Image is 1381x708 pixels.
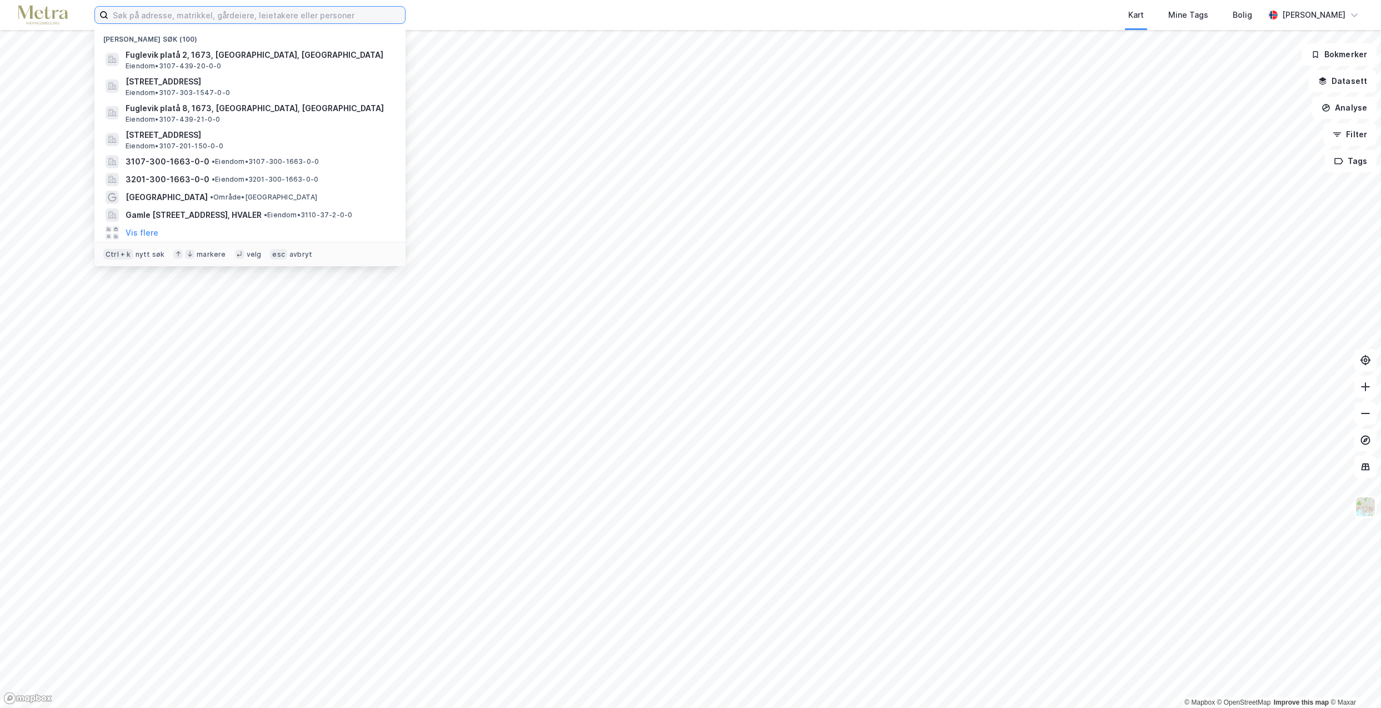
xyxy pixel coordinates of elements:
button: Tags [1325,150,1377,172]
span: • [212,175,215,183]
button: Datasett [1309,70,1377,92]
div: [PERSON_NAME] søk (100) [94,26,406,46]
button: Filter [1323,123,1377,146]
button: Bokmerker [1302,43,1377,66]
div: Bolig [1233,8,1252,22]
div: esc [270,249,287,260]
span: 3107-300-1663-0-0 [126,155,209,168]
span: • [210,193,213,201]
button: Analyse [1312,97,1377,119]
div: Kart [1128,8,1144,22]
span: [STREET_ADDRESS] [126,128,392,142]
div: Ctrl + k [103,249,133,260]
img: metra-logo.256734c3b2bbffee19d4.png [18,6,68,25]
span: • [264,211,267,219]
span: 3201-300-1663-0-0 [126,173,209,186]
span: Gamle [STREET_ADDRESS], HVALER [126,208,262,222]
span: Eiendom • 3107-303-1547-0-0 [126,88,230,97]
div: Kontrollprogram for chat [1325,655,1381,708]
div: markere [197,250,226,259]
span: Eiendom • 3110-37-2-0-0 [264,211,352,220]
span: Eiendom • 3107-439-21-0-0 [126,115,221,124]
span: Område • [GEOGRAPHIC_DATA] [210,193,317,202]
span: [GEOGRAPHIC_DATA] [126,191,208,204]
div: velg [247,250,262,259]
span: Eiendom • 3201-300-1663-0-0 [212,175,318,184]
a: OpenStreetMap [1217,699,1271,706]
div: [PERSON_NAME] [1282,8,1345,22]
a: Mapbox [1184,699,1215,706]
span: [STREET_ADDRESS] [126,75,392,88]
iframe: Chat Widget [1325,655,1381,708]
button: Vis flere [126,226,158,240]
div: Mine Tags [1168,8,1208,22]
span: • [212,157,215,166]
a: Improve this map [1274,699,1329,706]
img: Z [1355,496,1376,517]
div: nytt søk [136,250,165,259]
span: Fuglevik platå 8, 1673, [GEOGRAPHIC_DATA], [GEOGRAPHIC_DATA] [126,102,392,115]
span: Eiendom • 3107-201-150-0-0 [126,142,223,151]
input: Søk på adresse, matrikkel, gårdeiere, leietakere eller personer [108,7,405,23]
span: Fuglevik platå 2, 1673, [GEOGRAPHIC_DATA], [GEOGRAPHIC_DATA] [126,48,392,62]
a: Mapbox homepage [3,692,52,705]
span: Eiendom • 3107-439-20-0-0 [126,62,222,71]
div: avbryt [289,250,312,259]
span: Eiendom • 3107-300-1663-0-0 [212,157,319,166]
